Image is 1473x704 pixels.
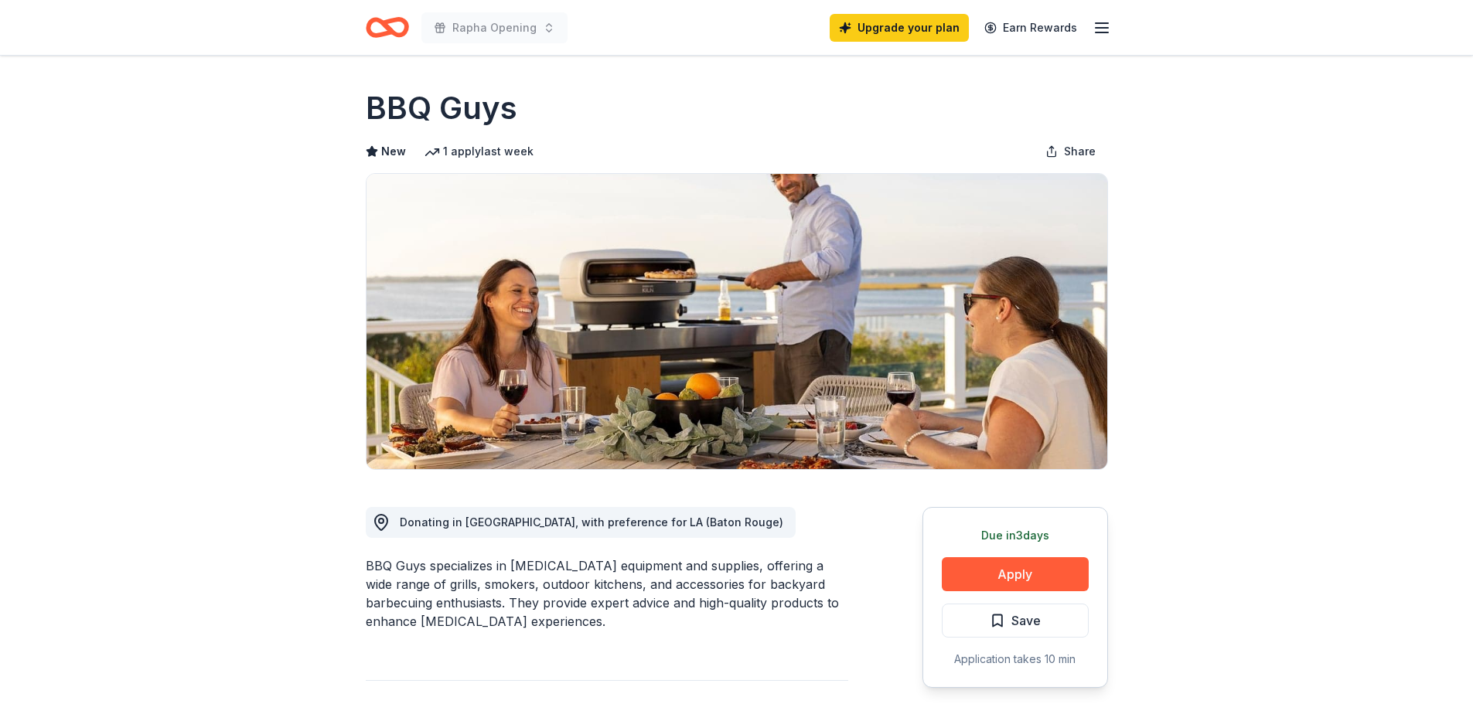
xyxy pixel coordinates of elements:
[366,9,409,46] a: Home
[942,650,1089,668] div: Application takes 10 min
[381,142,406,161] span: New
[942,604,1089,638] button: Save
[1064,142,1096,161] span: Share
[1033,136,1108,167] button: Share
[452,19,537,37] span: Rapha Opening
[421,12,568,43] button: Rapha Opening
[830,14,969,42] a: Upgrade your plan
[942,557,1089,591] button: Apply
[975,14,1086,42] a: Earn Rewards
[400,515,783,529] span: Donating in [GEOGRAPHIC_DATA], with preference for LA (Baton Rouge)
[1011,610,1041,631] span: Save
[366,87,517,130] h1: BBQ Guys
[425,142,534,161] div: 1 apply last week
[942,526,1089,545] div: Due in 3 days
[366,556,848,631] div: BBQ Guys specializes in [MEDICAL_DATA] equipment and supplies, offering a wide range of grills, s...
[367,174,1107,469] img: Image for BBQ Guys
